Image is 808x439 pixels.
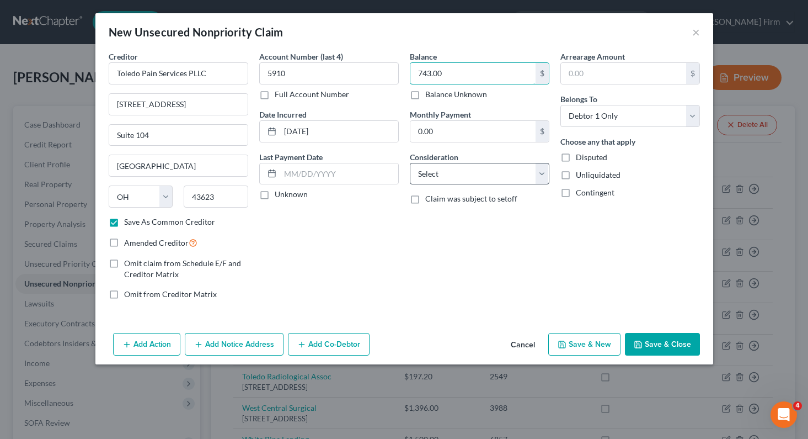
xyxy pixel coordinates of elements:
[576,170,620,179] span: Unliquidated
[109,62,248,84] input: Search creditor by name...
[625,333,700,356] button: Save & Close
[113,333,180,356] button: Add Action
[109,52,138,61] span: Creditor
[259,109,307,120] label: Date Incurred
[259,51,343,62] label: Account Number (last 4)
[692,25,700,39] button: ×
[561,63,686,84] input: 0.00
[560,51,625,62] label: Arrearage Amount
[275,189,308,200] label: Unknown
[548,333,620,356] button: Save & New
[410,63,536,84] input: 0.00
[686,63,699,84] div: $
[109,94,248,115] input: Enter address...
[288,333,370,356] button: Add Co-Debtor
[109,125,248,146] input: Apt, Suite, etc...
[124,258,241,279] span: Omit claim from Schedule E/F and Creditor Matrix
[576,188,614,197] span: Contingent
[536,63,549,84] div: $
[770,401,797,428] iframe: Intercom live chat
[410,109,471,120] label: Monthly Payment
[109,155,248,176] input: Enter city...
[184,186,248,208] input: Enter zip...
[793,401,802,410] span: 4
[560,94,597,104] span: Belongs To
[410,51,437,62] label: Balance
[259,62,399,84] input: XXXX
[410,151,458,163] label: Consideration
[275,89,349,100] label: Full Account Number
[124,238,189,247] span: Amended Creditor
[560,136,635,147] label: Choose any that apply
[259,151,323,163] label: Last Payment Date
[280,163,398,184] input: MM/DD/YYYY
[280,121,398,142] input: MM/DD/YYYY
[536,121,549,142] div: $
[109,24,283,40] div: New Unsecured Nonpriority Claim
[576,152,607,162] span: Disputed
[410,121,536,142] input: 0.00
[425,89,487,100] label: Balance Unknown
[425,194,517,203] span: Claim was subject to setoff
[124,216,215,228] label: Save As Common Creditor
[185,333,283,356] button: Add Notice Address
[502,334,544,356] button: Cancel
[124,289,217,299] span: Omit from Creditor Matrix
